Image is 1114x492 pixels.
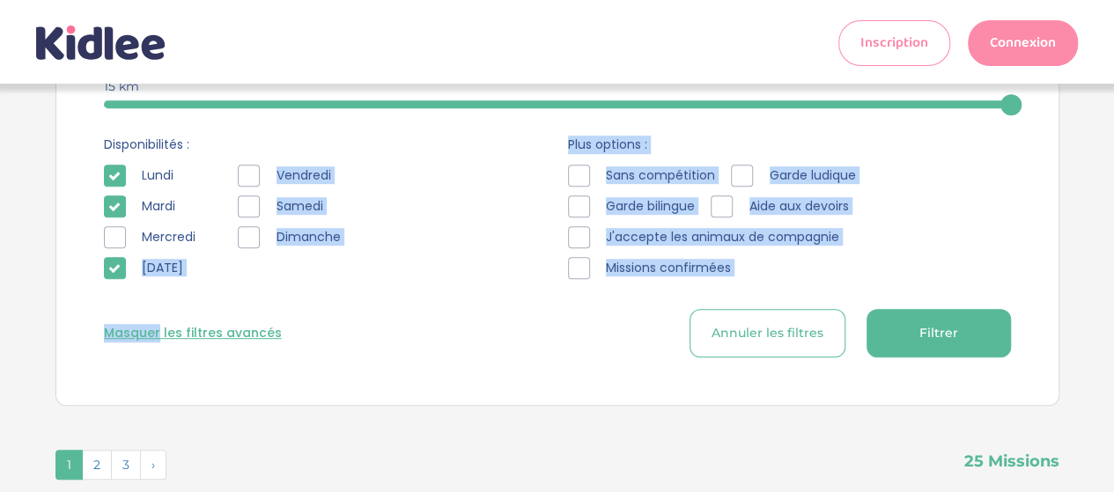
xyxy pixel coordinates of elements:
a: Connexion [968,20,1078,66]
span: Plus options : [568,136,1011,154]
span: 1 [55,450,83,480]
span: Sans compétition [599,166,723,185]
span: Lundi [135,166,181,185]
span: Filtrer [919,324,958,342]
button: Filtrer [867,309,1011,357]
span: Disponibilités : [104,136,547,154]
span: 25 Missions [964,432,1059,474]
span: Annuler les filtres [712,324,823,342]
span: Samedi [269,197,330,216]
a: Inscription [838,20,950,66]
span: Garde bilingue [599,197,703,216]
span: Mercredi [135,228,203,246]
span: Vendredi [269,166,338,185]
span: 15 km [104,77,139,96]
span: Garde ludique [762,166,863,185]
span: Dimanche [269,228,348,246]
span: [DATE] [135,259,191,277]
span: Mardi [135,197,183,216]
button: Masquer les filtres avancés [104,324,282,342]
span: 2 [82,450,112,480]
span: Suivant » [140,450,166,480]
span: 3 [111,450,141,480]
span: Aide aux devoirs [741,197,856,216]
button: Annuler les filtres [690,309,845,357]
span: Missions confirmées [599,259,739,277]
span: J'accepte les animaux de compagnie [599,228,847,246]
